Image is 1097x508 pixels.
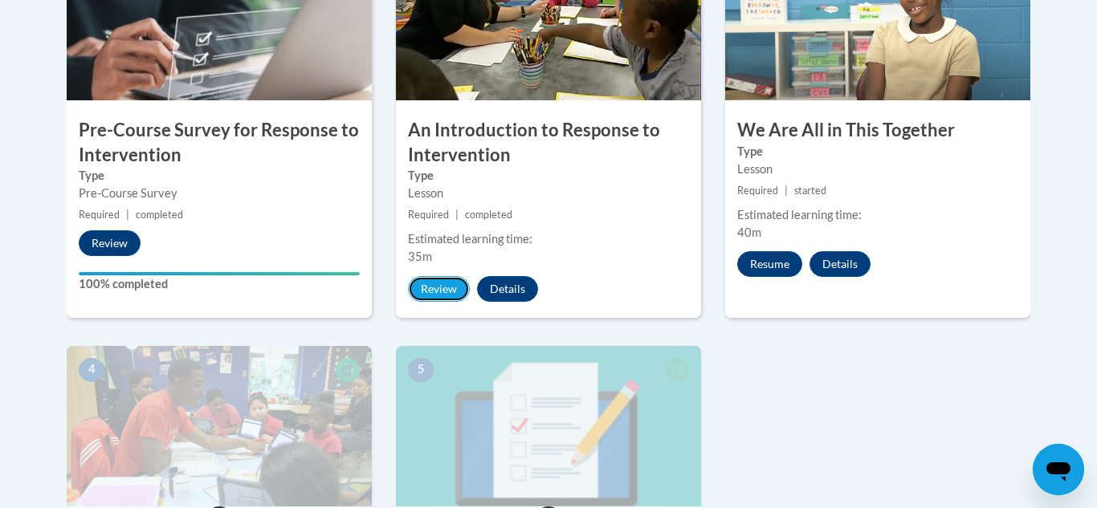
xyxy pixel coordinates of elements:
[408,167,689,185] label: Type
[725,118,1030,143] h3: We Are All in This Together
[396,346,701,506] img: Course Image
[1033,444,1084,495] iframe: Button to launch messaging window
[737,185,778,197] span: Required
[408,250,432,263] span: 35m
[737,206,1018,224] div: Estimated learning time:
[408,209,449,221] span: Required
[79,358,104,382] span: 4
[785,185,788,197] span: |
[408,358,434,382] span: 5
[79,230,141,256] button: Review
[79,185,360,202] div: Pre-Course Survey
[477,276,538,302] button: Details
[737,226,761,239] span: 40m
[79,209,120,221] span: Required
[79,167,360,185] label: Type
[408,230,689,248] div: Estimated learning time:
[126,209,129,221] span: |
[67,118,372,168] h3: Pre-Course Survey for Response to Intervention
[737,251,802,277] button: Resume
[465,209,512,221] span: completed
[136,209,183,221] span: completed
[79,272,360,275] div: Your progress
[408,185,689,202] div: Lesson
[79,275,360,293] label: 100% completed
[794,185,826,197] span: started
[737,161,1018,178] div: Lesson
[408,276,470,302] button: Review
[67,346,372,506] img: Course Image
[455,209,459,221] span: |
[737,143,1018,161] label: Type
[809,251,871,277] button: Details
[396,118,701,168] h3: An Introduction to Response to Intervention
